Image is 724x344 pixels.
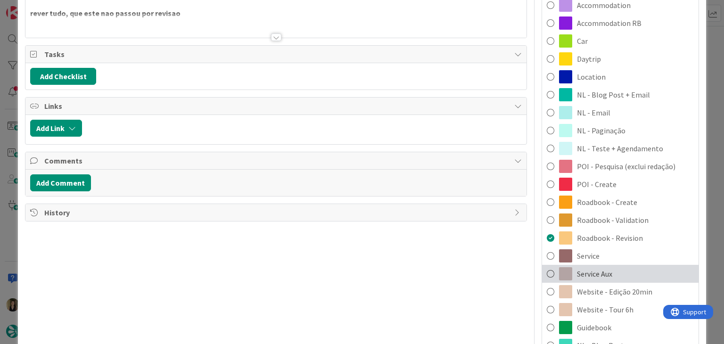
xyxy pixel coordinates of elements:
[44,207,509,218] span: History
[577,107,610,118] span: NL - Email
[577,143,663,154] span: NL - Teste + Agendamento
[577,89,650,100] span: NL - Blog Post + Email
[44,155,509,166] span: Comments
[577,304,633,315] span: Website - Tour 6h
[30,68,96,85] button: Add Checklist
[577,17,642,29] span: Accommodation RB
[577,125,625,136] span: NL - Paginação
[577,322,611,333] span: Guidebook
[30,174,91,191] button: Add Comment
[30,120,82,137] button: Add Link
[577,250,600,262] span: Service
[577,35,588,47] span: Car
[577,161,675,172] span: POI - Pesquisa (exclui redação)
[577,286,652,297] span: Website - Edição 20min
[44,49,509,60] span: Tasks
[30,8,181,18] strong: rever tudo, que este nao passou por revisao
[44,100,509,112] span: Links
[577,214,649,226] span: Roadbook - Validation
[577,232,643,244] span: Roadbook - Revision
[577,179,617,190] span: POI - Create
[577,197,637,208] span: Roadbook - Create
[577,71,606,82] span: Location
[577,268,612,279] span: Service Aux
[20,1,43,13] span: Support
[577,53,601,65] span: Daytrip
